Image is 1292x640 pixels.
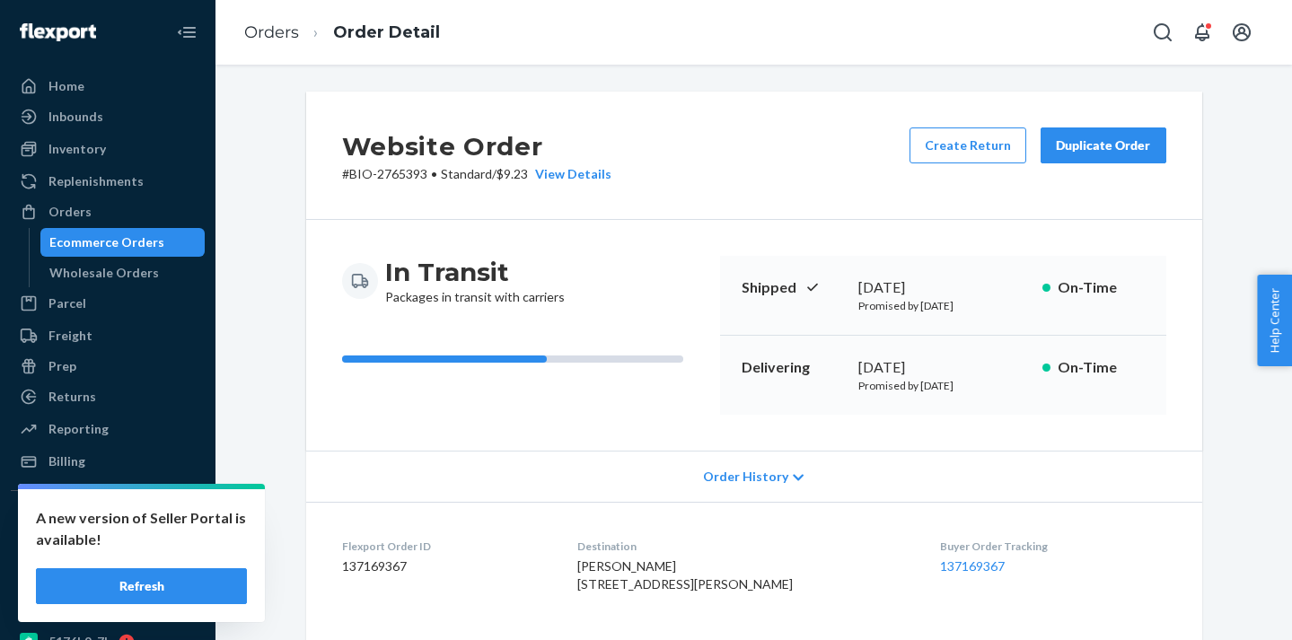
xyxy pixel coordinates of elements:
span: Standard [441,166,492,181]
a: Prep [11,352,205,381]
img: Flexport logo [20,23,96,41]
p: Promised by [DATE] [858,298,1028,313]
div: Freight [48,327,92,345]
a: Billing [11,447,205,476]
div: Reporting [48,420,109,438]
a: f12898-4 [11,536,205,565]
a: Orders [11,197,205,226]
button: Duplicate Order [1041,127,1166,163]
span: [PERSON_NAME] [STREET_ADDRESS][PERSON_NAME] [577,558,793,592]
p: Promised by [DATE] [858,378,1028,393]
dt: Buyer Order Tracking [940,539,1166,554]
button: Open Search Box [1145,14,1181,50]
p: # BIO-2765393 / $9.23 [342,165,611,183]
button: Open account menu [1224,14,1260,50]
a: Ecommerce Orders [40,228,206,257]
div: Prep [48,357,76,375]
a: 137169367 [940,558,1005,574]
dt: Flexport Order ID [342,539,549,554]
a: Home [11,72,205,101]
p: A new version of Seller Portal is available! [36,507,247,550]
button: Create Return [910,127,1026,163]
div: Returns [48,388,96,406]
a: Reporting [11,415,205,443]
a: Wholesale Orders [40,259,206,287]
button: Open notifications [1184,14,1220,50]
div: Orders [48,203,92,221]
div: [DATE] [858,357,1028,378]
button: Close Navigation [169,14,205,50]
p: Shipped [742,277,844,298]
div: Packages in transit with carriers [385,256,565,306]
a: Orders [244,22,299,42]
a: Order Detail [333,22,440,42]
div: Duplicate Order [1056,136,1151,154]
div: Parcel [48,294,86,312]
a: Inbounds [11,102,205,131]
div: Inbounds [48,108,103,126]
h2: Website Order [342,127,611,165]
button: Integrations [11,505,205,534]
div: Billing [48,452,85,470]
span: Order History [703,468,788,486]
dd: 137169367 [342,557,549,575]
a: Inventory [11,135,205,163]
a: Parcel [11,289,205,318]
div: Wholesale Orders [49,264,159,282]
h3: In Transit [385,256,565,288]
button: View Details [528,165,611,183]
a: Returns [11,382,205,411]
dt: Destination [577,539,911,554]
a: Replenishments [11,167,205,196]
ol: breadcrumbs [230,6,454,59]
a: gnzsuz-v5 [11,597,205,626]
div: Replenishments [48,172,144,190]
a: Freight [11,321,205,350]
div: Inventory [48,140,106,158]
p: On-Time [1058,277,1145,298]
a: 6e639d-fc [11,566,205,595]
div: [DATE] [858,277,1028,298]
button: Refresh [36,568,247,604]
button: Help Center [1257,275,1292,366]
div: Home [48,77,84,95]
span: • [431,166,437,181]
p: Delivering [742,357,844,378]
div: Ecommerce Orders [49,233,164,251]
p: On-Time [1058,357,1145,378]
